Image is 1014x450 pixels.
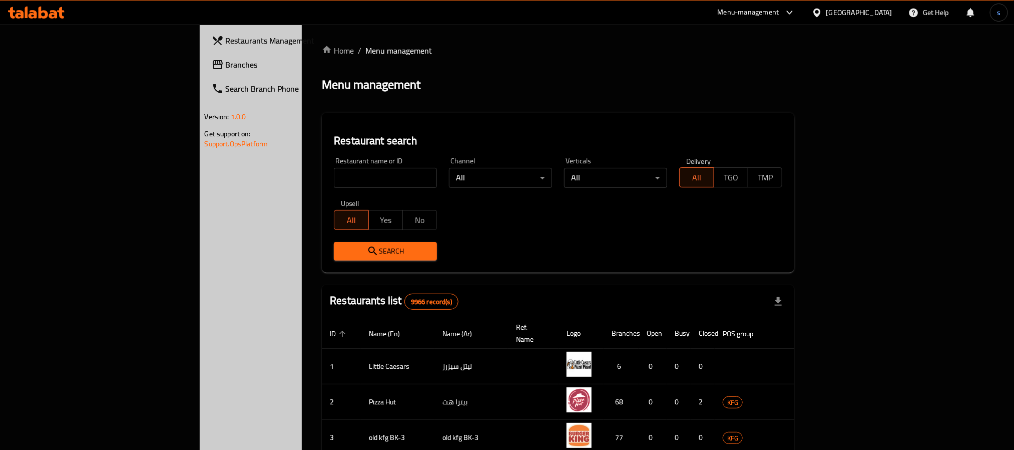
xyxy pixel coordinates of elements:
[639,349,667,384] td: 0
[559,318,604,349] th: Logo
[434,384,508,420] td: بيتزا هت
[723,432,742,444] span: KFG
[361,349,434,384] td: Little Caesars
[205,137,268,150] a: Support.OpsPlatform
[826,7,892,18] div: [GEOGRAPHIC_DATA]
[205,110,229,123] span: Version:
[604,384,639,420] td: 68
[334,133,782,148] h2: Restaurant search
[723,397,742,408] span: KFG
[691,349,715,384] td: 0
[691,318,715,349] th: Closed
[516,321,547,345] span: Ref. Name
[718,170,744,185] span: TGO
[723,328,766,340] span: POS group
[686,157,711,164] label: Delivery
[604,349,639,384] td: 6
[564,168,667,188] div: All
[369,328,413,340] span: Name (En)
[752,170,778,185] span: TMP
[226,83,361,95] span: Search Branch Phone
[226,59,361,71] span: Branches
[567,423,592,448] img: old kfg BK-3
[997,7,1000,18] span: s
[718,7,779,19] div: Menu-management
[334,242,437,261] button: Search
[373,213,399,228] span: Yes
[402,210,437,230] button: No
[322,45,794,57] nav: breadcrumb
[567,352,592,377] img: Little Caesars
[342,245,429,258] span: Search
[684,170,710,185] span: All
[407,213,433,228] span: No
[338,213,364,228] span: All
[667,318,691,349] th: Busy
[639,318,667,349] th: Open
[361,384,434,420] td: Pizza Hut
[639,384,667,420] td: 0
[714,167,748,187] button: TGO
[405,297,458,307] span: 9966 record(s)
[322,77,420,93] h2: Menu management
[204,29,369,53] a: Restaurants Management
[667,384,691,420] td: 0
[330,293,458,310] h2: Restaurants list
[341,200,359,207] label: Upsell
[442,328,485,340] span: Name (Ar)
[334,210,368,230] button: All
[691,384,715,420] td: 2
[368,210,403,230] button: Yes
[334,168,437,188] input: Search for restaurant name or ID..
[748,167,782,187] button: TMP
[231,110,246,123] span: 1.0.0
[434,349,508,384] td: ليتل سيزرز
[330,328,349,340] span: ID
[679,167,714,187] button: All
[567,387,592,412] img: Pizza Hut
[449,168,552,188] div: All
[667,349,691,384] td: 0
[226,35,361,47] span: Restaurants Management
[204,53,369,77] a: Branches
[365,45,432,57] span: Menu management
[204,77,369,101] a: Search Branch Phone
[205,127,251,140] span: Get support on:
[604,318,639,349] th: Branches
[404,294,458,310] div: Total records count
[766,290,790,314] div: Export file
